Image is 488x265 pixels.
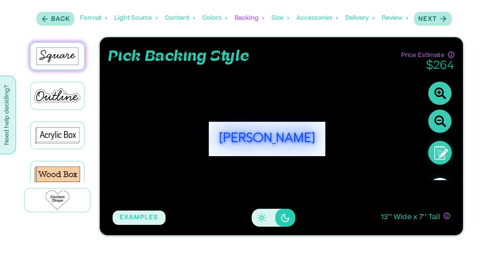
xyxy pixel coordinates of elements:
div: Size [271,7,289,29]
button: EXAMPLES [113,211,166,225]
p: Back [51,15,70,24]
img: Heart [35,189,80,212]
div: Disabled elevation buttons [252,209,295,227]
div: Have questions about pricing or just need a human touch? Go through the process and submit an inq... [448,52,454,58]
iframe: Chat Widget [452,231,488,265]
button: Back [36,12,74,26]
img: Acrylic Box [31,122,84,149]
div: Delivery [345,7,375,29]
div: [PERSON_NAME] [209,122,325,156]
div: Light Source [114,7,158,29]
div: Content [165,7,195,29]
img: Outline [31,82,84,109]
div: Accessories [296,7,338,29]
div: Colors [202,7,227,29]
img: Square [31,43,84,69]
div: If you have questions about size, or if you can’t design exactly what you want here, no worries! ... [444,213,450,219]
div: Backing [235,7,264,29]
p: Next [418,15,437,24]
p: $ 264 [401,60,454,73]
p: Price Estimate [401,49,444,60]
div: Format [80,7,107,29]
img: Wood Box [31,162,84,188]
p: Pick Backing Style [108,46,249,67]
div: Review [382,7,408,29]
p: 13 ’’ Wide x 7 ’’ Tall [381,213,440,223]
button: Next [414,12,452,26]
